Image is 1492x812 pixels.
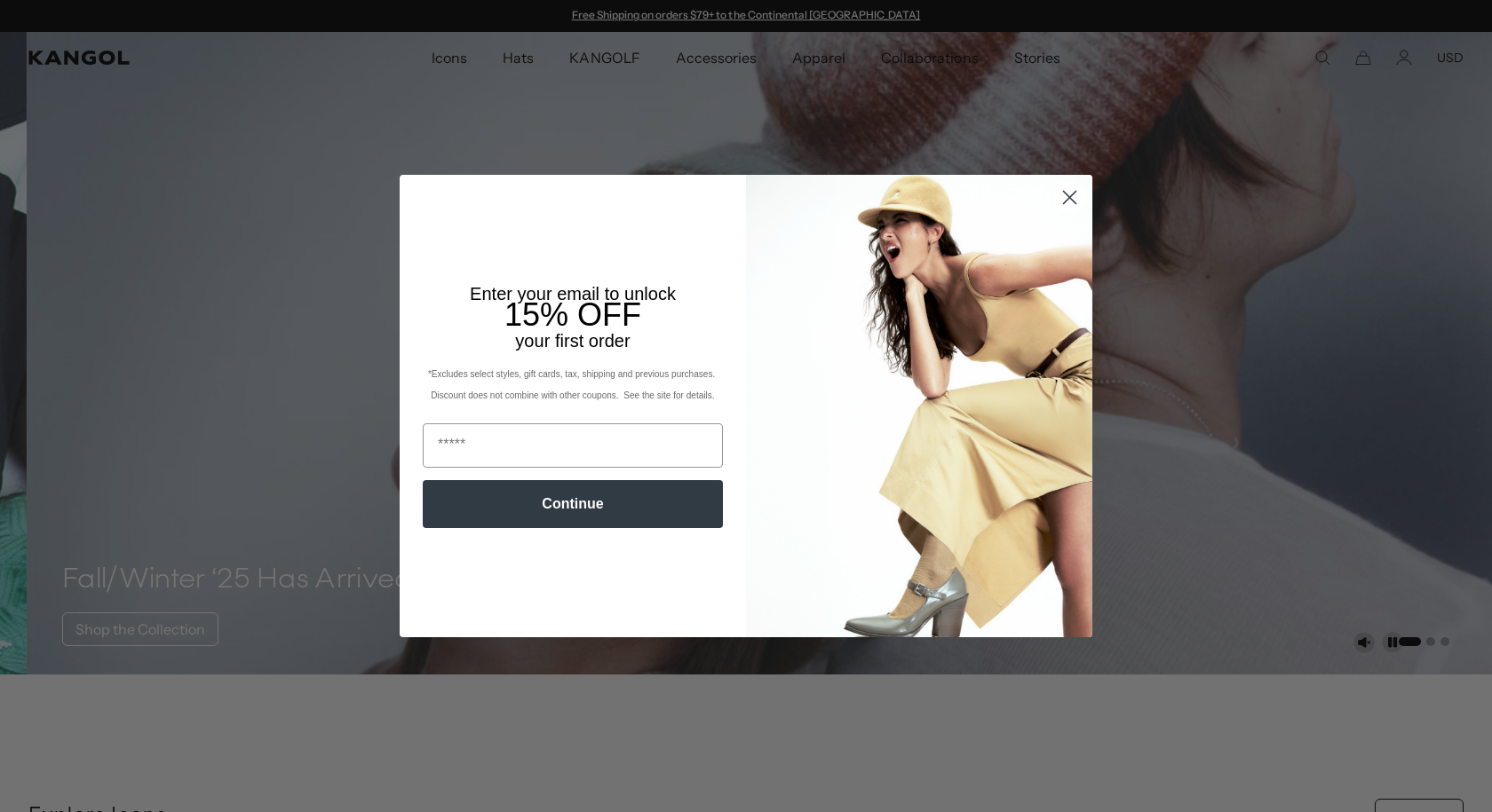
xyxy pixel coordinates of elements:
span: 15% OFF [504,296,641,333]
span: your first order [515,331,630,351]
button: Close dialog [1054,182,1085,213]
button: Continue [423,480,723,528]
span: *Excludes select styles, gift cards, tax, shipping and previous purchases. Discount does not comb... [428,369,718,400]
span: Enter your email to unlock [470,284,676,304]
img: 93be19ad-e773-4382-80b9-c9d740c9197f.jpeg [746,175,1092,636]
input: Email [423,423,723,468]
